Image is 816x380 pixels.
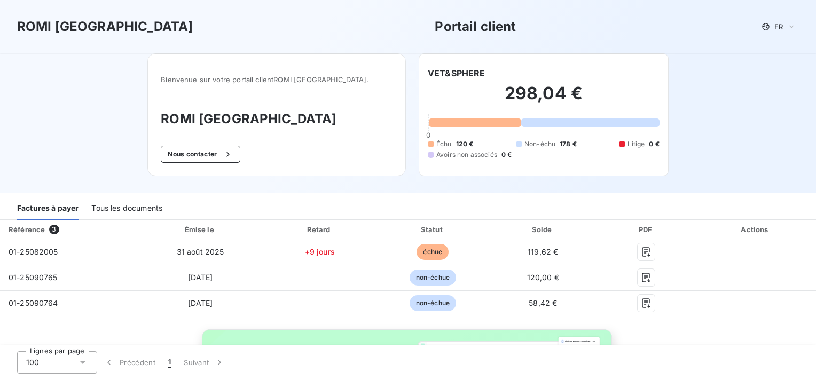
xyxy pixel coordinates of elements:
[491,224,595,235] div: Solde
[524,139,555,149] span: Non-échu
[426,131,430,139] span: 0
[17,197,79,220] div: Factures à payer
[428,83,660,115] h2: 298,04 €
[168,357,171,368] span: 1
[436,139,452,149] span: Échu
[9,273,58,282] span: 01-25090765
[9,225,45,234] div: Référence
[305,247,335,256] span: +9 jours
[17,17,193,36] h3: ROMI [GEOGRAPHIC_DATA]
[188,298,213,307] span: [DATE]
[140,224,261,235] div: Émise le
[600,224,693,235] div: PDF
[177,247,224,256] span: 31 août 2025
[410,270,456,286] span: non-échue
[49,225,59,234] span: 3
[627,139,645,149] span: Litige
[161,75,393,84] span: Bienvenue sur votre portail client ROMI [GEOGRAPHIC_DATA] .
[265,224,375,235] div: Retard
[697,224,814,235] div: Actions
[97,351,162,374] button: Précédent
[436,150,497,160] span: Avoirs non associés
[428,67,485,80] h6: VET&SPHERE
[410,295,456,311] span: non-échue
[26,357,39,368] span: 100
[527,273,559,282] span: 120,00 €
[162,351,177,374] button: 1
[529,298,557,307] span: 58,42 €
[188,273,213,282] span: [DATE]
[177,351,231,374] button: Suivant
[9,298,58,307] span: 01-25090764
[91,197,162,220] div: Tous les documents
[161,146,240,163] button: Nous contacter
[774,22,783,31] span: FR
[456,139,474,149] span: 120 €
[435,17,516,36] h3: Portail client
[528,247,558,256] span: 119,62 €
[9,247,58,256] span: 01-25082005
[161,109,393,129] h3: ROMI [GEOGRAPHIC_DATA]
[379,224,487,235] div: Statut
[501,150,512,160] span: 0 €
[417,244,449,260] span: échue
[560,139,577,149] span: 178 €
[649,139,659,149] span: 0 €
